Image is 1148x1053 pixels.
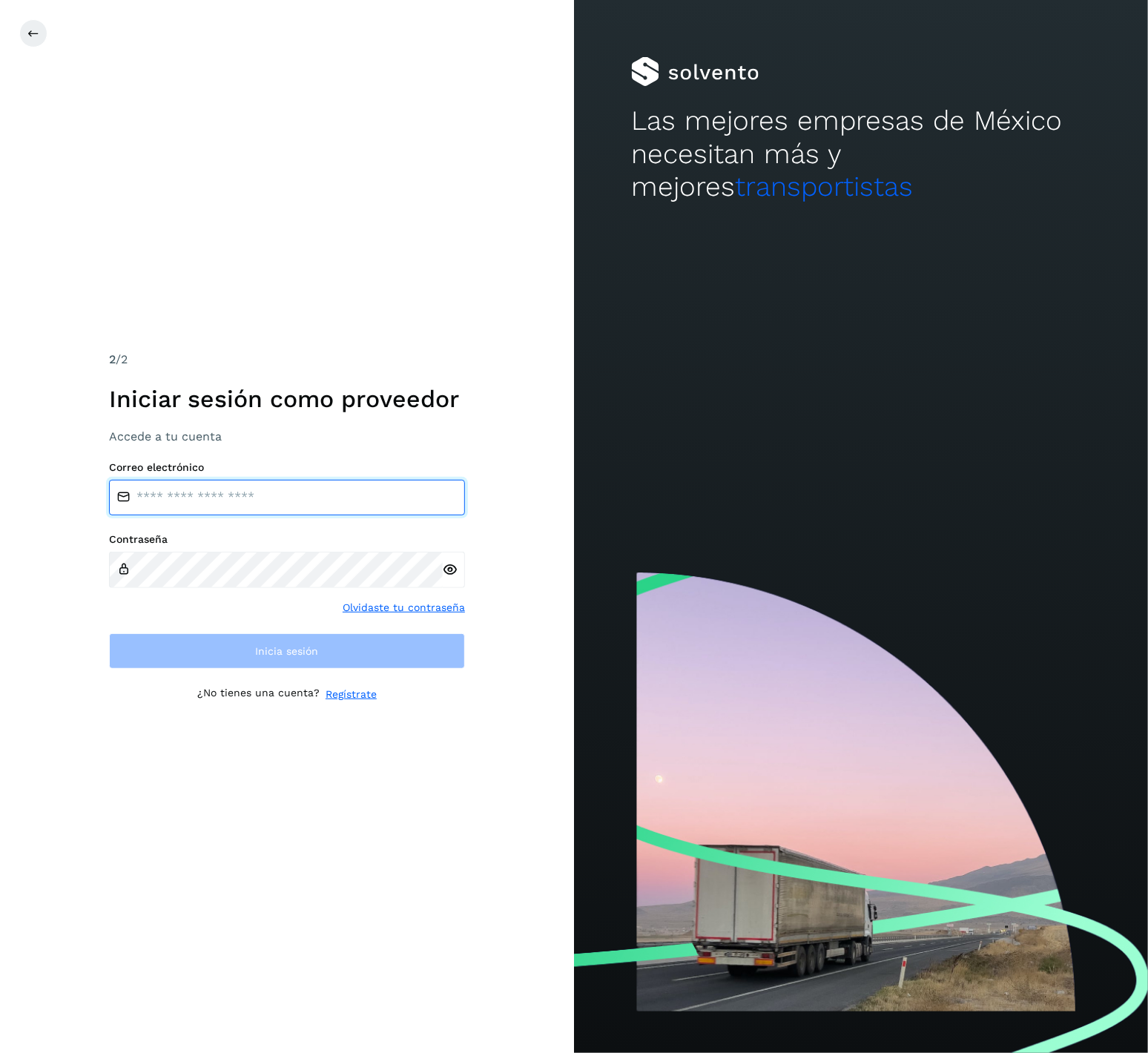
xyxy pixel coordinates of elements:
button: Inicia sesión [109,633,465,669]
a: Olvidaste tu contraseña [343,600,465,615]
h3: Accede a tu cuenta [109,429,465,443]
span: Inicia sesión [256,646,319,656]
h2: Las mejores empresas de México necesitan más y mejores [631,105,1090,203]
a: Regístrate [326,687,377,702]
h1: Iniciar sesión como proveedor [109,385,465,413]
span: transportistas [735,171,913,202]
div: /2 [109,351,465,369]
label: Contraseña [109,533,465,546]
span: 2 [109,352,116,366]
label: Correo electrónico [109,461,465,474]
p: ¿No tienes una cuenta? [197,687,320,702]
